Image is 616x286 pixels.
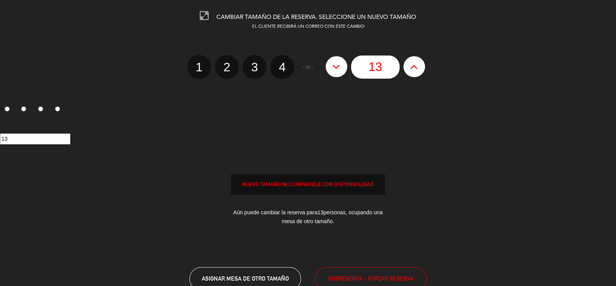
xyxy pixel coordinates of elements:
[252,25,364,29] span: EL CLIENTE RECIBIRÁ UN CORREO CON ESTE CAMBIO
[231,180,385,189] div: NUEVO TAMAÑO NO COMPATIBLE CON DISPONIBILIDAD
[5,106,10,111] input: 1
[231,202,385,232] div: Aún puede cambiar la reserva para personas, ocupando una mesa de otro tamaño.
[55,106,60,111] input: 4
[34,103,51,116] label: 3
[21,106,26,111] input: 2
[243,55,266,79] label: 3
[270,55,294,79] label: 4
[317,209,323,215] span: 13
[17,103,34,116] label: 2
[302,62,314,71] span: - or -
[50,103,67,116] label: 4
[38,106,43,111] input: 3
[215,55,239,79] label: 2
[216,14,416,20] span: CAMBIAR TAMAÑO DE LA RESERVA. SELECCIONE UN NUEVO TAMAÑO
[202,275,289,282] span: ASIGNAR MESA DE OTRO TAMAÑO
[328,274,413,283] span: SOBREVENTA - FORZAR RESERVA
[187,55,211,79] label: 1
